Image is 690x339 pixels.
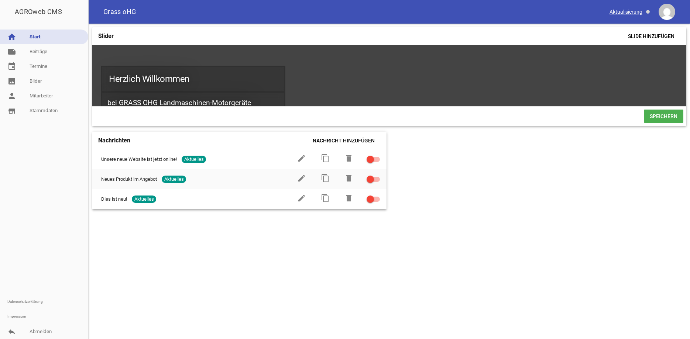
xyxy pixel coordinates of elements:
[132,196,156,203] span: Aktuelles
[7,47,16,56] i: note
[98,135,130,146] h4: Nachrichten
[622,30,680,43] span: Slide hinzufügen
[101,196,127,203] span: Dies ist neu!
[101,92,285,114] h2: bei GRASS OHG Landmaschinen-Motorgeräte
[236,54,248,66] i: games
[274,54,285,66] i: image
[7,32,16,41] i: home
[7,327,16,336] i: reply
[101,176,157,183] span: Neues Produkt im Angebot
[344,194,353,203] i: delete
[297,154,306,163] i: edit
[98,30,114,42] h4: Slider
[261,54,273,66] i: crop
[182,156,206,163] span: Aktuelles
[321,194,330,203] i: content_copy
[344,174,353,183] i: delete
[297,158,306,164] a: edit
[7,91,16,100] i: person
[101,156,177,163] span: Unsere neue Website ist jetzt online!
[321,174,330,183] i: content_copy
[103,8,136,15] span: Grass oHG
[644,110,683,123] span: Speichern
[297,194,306,203] i: edit
[7,106,16,115] i: store_mall_directory
[297,178,306,184] a: edit
[321,154,330,163] i: content_copy
[162,176,186,183] span: Aktuelles
[101,66,285,92] h1: Herzlich Willkommen
[297,198,306,204] a: edit
[297,174,306,183] i: edit
[7,62,16,71] i: event
[344,154,353,163] i: delete
[7,77,16,86] i: image
[307,134,381,147] span: Nachricht hinzufügen
[248,54,260,66] i: delete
